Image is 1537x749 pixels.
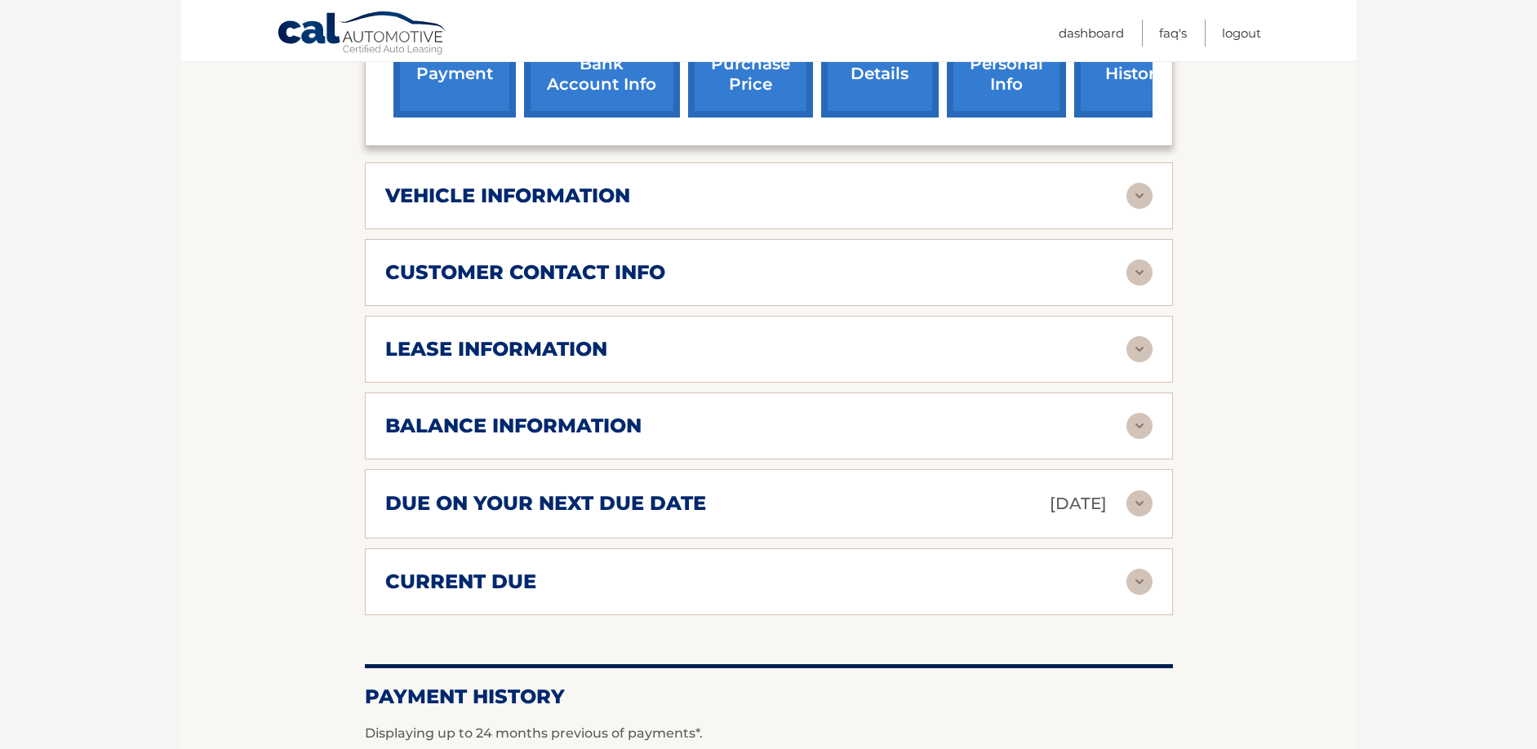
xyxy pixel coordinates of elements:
img: accordion-rest.svg [1126,413,1153,439]
a: request purchase price [688,11,813,117]
img: accordion-rest.svg [1126,183,1153,209]
h2: balance information [385,414,642,438]
h2: due on your next due date [385,491,706,516]
h2: vehicle information [385,184,630,208]
a: update personal info [947,11,1066,117]
a: Logout [1222,20,1261,47]
h2: current due [385,570,536,594]
a: FAQ's [1159,20,1187,47]
h2: Payment History [365,685,1173,709]
p: [DATE] [1050,490,1107,518]
img: accordion-rest.svg [1126,336,1153,362]
a: make a payment [393,11,516,117]
a: payment history [1074,11,1197,117]
a: account details [821,11,939,117]
a: Add/Remove bank account info [524,11,680,117]
img: accordion-rest.svg [1126,569,1153,595]
img: accordion-rest.svg [1126,259,1153,286]
img: accordion-rest.svg [1126,490,1153,516]
h2: lease information [385,337,607,361]
h2: customer contact info [385,260,665,285]
a: Dashboard [1059,20,1124,47]
p: Displaying up to 24 months previous of payments*. [365,724,1173,743]
a: Cal Automotive [277,11,448,58]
